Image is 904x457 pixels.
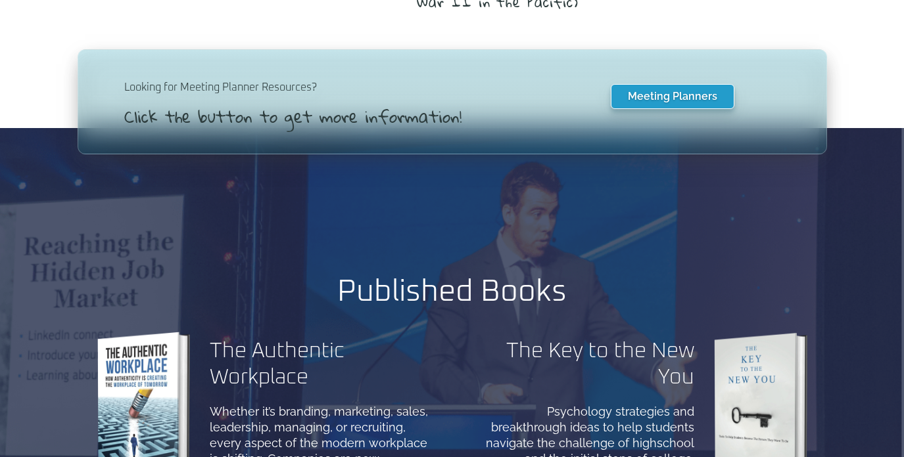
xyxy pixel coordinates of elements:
[130,279,774,305] h2: Published Books
[611,84,734,109] a: Meeting Planners
[124,108,553,124] h2: Click the button to get more information!
[210,338,433,391] h2: The Authentic Workplace
[124,79,553,95] h2: Looking for Meeting Planner Resources?
[628,91,717,102] span: Meeting Planners
[472,338,695,391] h2: The Key to the New You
